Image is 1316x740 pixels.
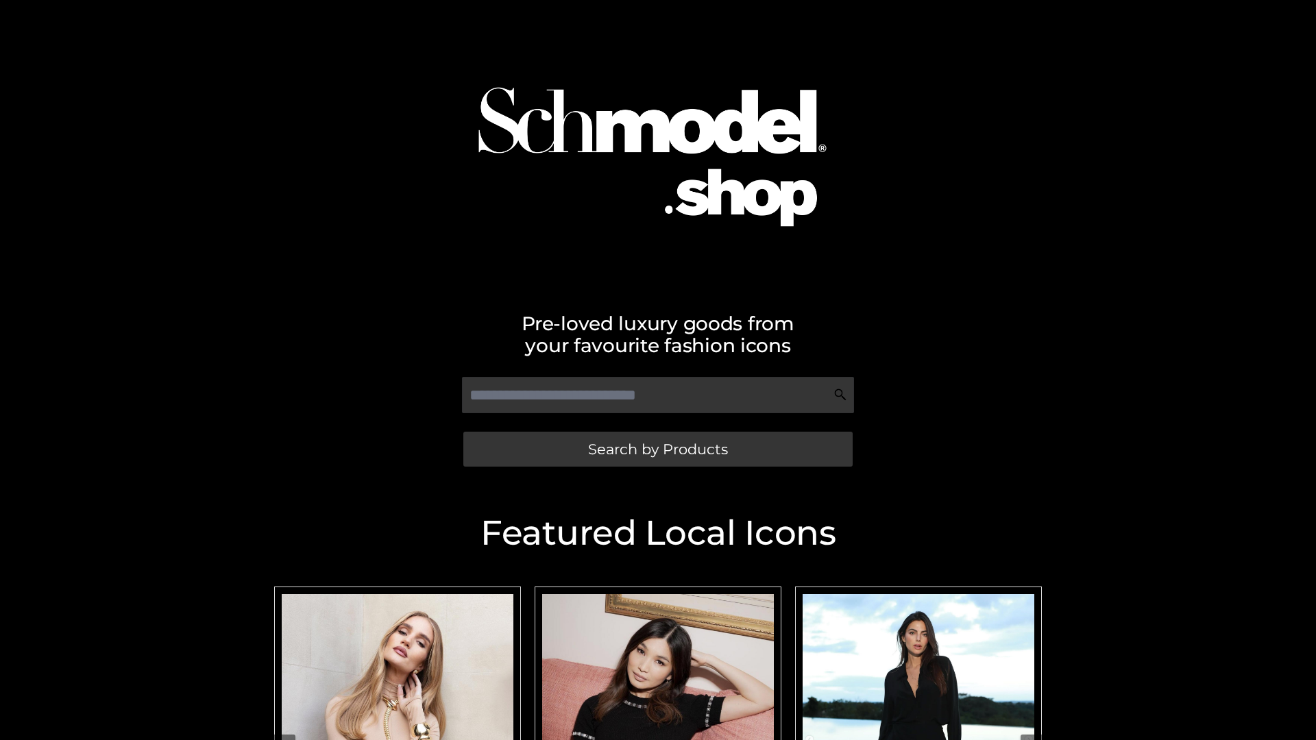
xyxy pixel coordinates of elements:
a: Search by Products [463,432,853,467]
h2: Featured Local Icons​ [267,516,1049,550]
span: Search by Products [588,442,728,456]
h2: Pre-loved luxury goods from your favourite fashion icons [267,312,1049,356]
img: Search Icon [833,388,847,402]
